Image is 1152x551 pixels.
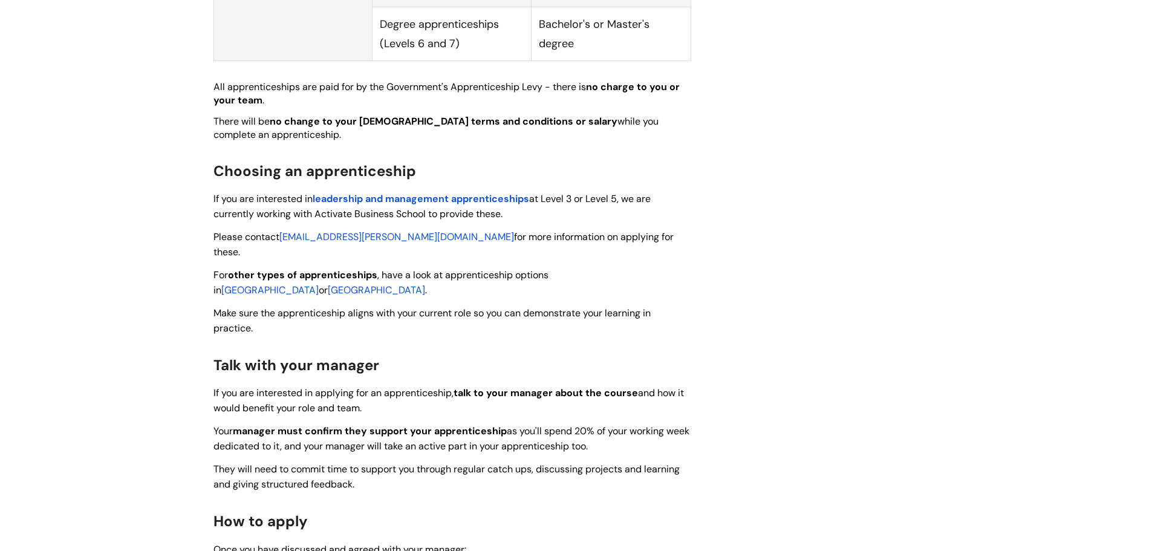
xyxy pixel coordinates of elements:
span: If you are interested in [213,192,313,205]
a: leadership and management apprenticeships [313,192,529,205]
a: [GEOGRAPHIC_DATA] [221,284,319,296]
span: , have a look at apprenticeship options in [213,269,548,296]
span: or [319,284,328,296]
span: other types of apprenticeships [228,269,377,281]
span: There will be while you complete an apprenticeship. [213,115,659,141]
span: All apprenticeships are paid for by the Government's Apprenticeship Levy - there is . [213,80,680,106]
span: Your [213,425,233,437]
span: For [213,269,228,281]
strong: no change to your [DEMOGRAPHIC_DATA] terms and conditions or salary [270,115,617,128]
span: for more information on applying for these. [213,230,674,258]
span: at Level 3 or Level 5, we are currently working with Activate Business School to provide these. [213,192,651,220]
span: Make sure the apprenticeship aligns with your current role so you can demonstrate your learning i... [213,307,651,334]
span: They will need to commit time to support you through regular catch ups, discussing projects and l... [213,463,680,491]
span: If you are interested in applying for an apprenticeship, [213,386,454,399]
a: [EMAIL_ADDRESS][PERSON_NAME][DOMAIN_NAME] [279,230,514,243]
strong: no charge to you or your team [213,80,680,106]
td: Bachelor's or Master's degree [532,7,691,61]
span: Please contact [213,230,279,243]
span: manager must confirm they support your apprenticeship [233,425,507,437]
a: [GEOGRAPHIC_DATA] [328,284,425,296]
td: Degree apprenticeships (Levels 6 and 7) [373,7,532,61]
span: Talk with your manager [213,356,379,374]
span: talk to your manager about the course [454,386,638,399]
span: How to apply [213,512,308,530]
span: . [425,284,427,296]
span: Choosing an apprenticeship [213,161,416,180]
